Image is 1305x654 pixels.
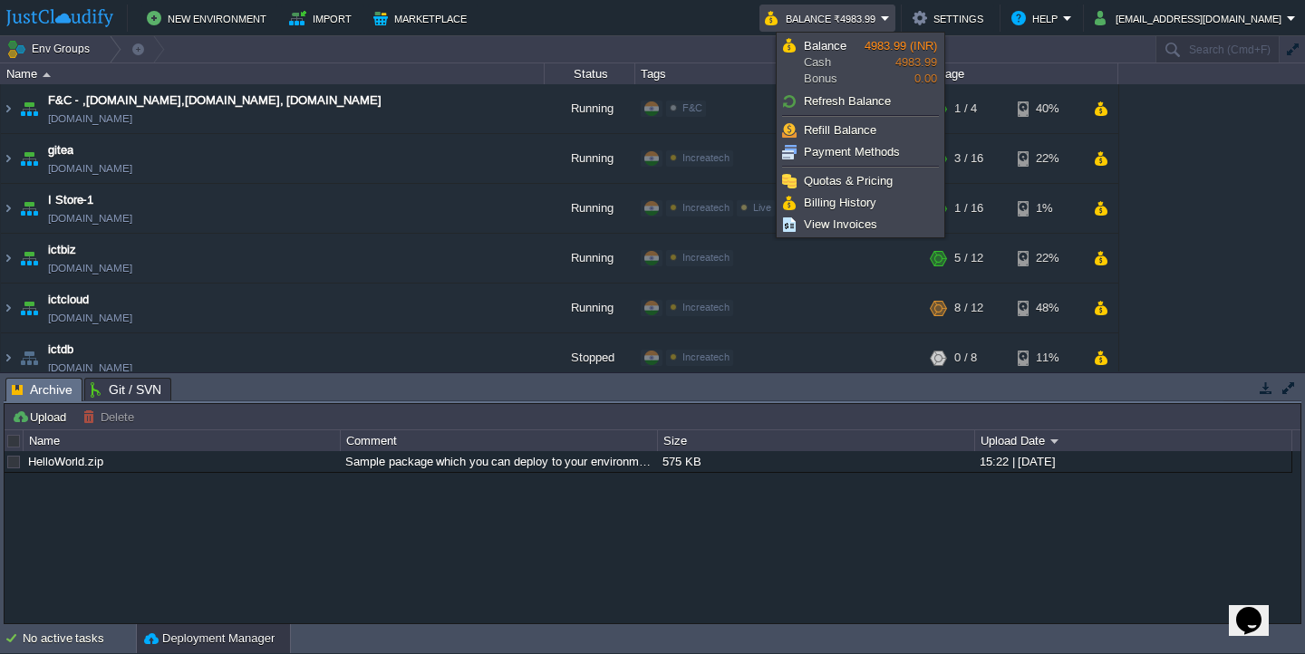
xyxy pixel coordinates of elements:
[753,202,771,213] span: Live
[682,302,730,313] span: Increatech
[636,63,924,84] div: Tags
[913,7,989,29] button: Settings
[954,84,977,133] div: 1 / 4
[865,39,937,85] span: 4983.99 0.00
[804,39,846,53] span: Balance
[779,91,942,111] a: Refresh Balance
[682,152,730,163] span: Increatech
[12,409,72,425] button: Upload
[682,252,730,263] span: Increatech
[779,120,942,140] a: Refill Balance
[954,284,983,332] div: 8 / 12
[48,141,73,159] a: gitea
[289,7,357,29] button: Import
[48,110,132,128] a: [DOMAIN_NAME]
[16,333,42,382] img: AMDAwAAAACH5BAEAAAAALAAAAAABAAEAAAICRAEAOw==
[48,91,382,110] a: F&C - ,[DOMAIN_NAME],[DOMAIN_NAME], [DOMAIN_NAME]
[545,134,635,183] div: Running
[926,63,1117,84] div: Usage
[658,451,973,472] div: 575 KB
[1,184,15,233] img: AMDAwAAAACH5BAEAAAAALAAAAAABAAEAAAICRAEAOw==
[16,284,42,332] img: AMDAwAAAACH5BAEAAAAALAAAAAABAAEAAAICRAEAOw==
[779,171,942,191] a: Quotas & Pricing
[1018,134,1077,183] div: 22%
[1,134,15,183] img: AMDAwAAAACH5BAEAAAAALAAAAAABAAEAAAICRAEAOw==
[1018,284,1077,332] div: 48%
[2,63,544,84] div: Name
[1,333,15,382] img: AMDAwAAAACH5BAEAAAAALAAAAAABAAEAAAICRAEAOw==
[48,241,76,259] a: ictbiz
[1,234,15,283] img: AMDAwAAAACH5BAEAAAAALAAAAAABAAEAAAICRAEAOw==
[373,7,472,29] button: Marketplace
[865,39,937,53] span: 4983.99 (INR)
[16,234,42,283] img: AMDAwAAAACH5BAEAAAAALAAAAAABAAEAAAICRAEAOw==
[48,159,132,178] a: [DOMAIN_NAME]
[6,9,113,27] img: JustCloudify
[682,351,730,362] span: Increatech
[48,341,73,359] a: ictdb
[1018,184,1077,233] div: 1%
[779,142,942,162] a: Payment Methods
[545,284,635,332] div: Running
[1095,7,1287,29] button: [EMAIL_ADDRESS][DOMAIN_NAME]
[48,359,132,377] span: [DOMAIN_NAME]
[954,234,983,283] div: 5 / 12
[28,455,103,468] a: HelloWorld.zip
[954,184,983,233] div: 1 / 16
[341,451,656,472] div: Sample package which you can deploy to your environment. Feel free to delete and upload a package...
[48,259,132,277] span: [DOMAIN_NAME]
[545,234,635,283] div: Running
[765,7,881,29] button: Balance ₹4983.99
[1,284,15,332] img: AMDAwAAAACH5BAEAAAAALAAAAAABAAEAAAICRAEAOw==
[779,193,942,213] a: Billing History
[682,202,730,213] span: Increatech
[804,94,891,108] span: Refresh Balance
[682,102,702,113] span: F&C
[16,84,42,133] img: AMDAwAAAACH5BAEAAAAALAAAAAABAAEAAAICRAEAOw==
[545,84,635,133] div: Running
[976,430,1291,451] div: Upload Date
[1018,234,1077,283] div: 22%
[23,624,136,653] div: No active tasks
[954,333,977,382] div: 0 / 8
[144,630,275,648] button: Deployment Manager
[545,184,635,233] div: Running
[804,123,876,137] span: Refill Balance
[1018,333,1077,382] div: 11%
[91,379,161,400] span: Git / SVN
[82,409,140,425] button: Delete
[1229,582,1287,636] iframe: chat widget
[1011,7,1063,29] button: Help
[804,217,877,231] span: View Invoices
[342,430,657,451] div: Comment
[48,191,93,209] a: I Store-1
[545,333,635,382] div: Stopped
[16,184,42,233] img: AMDAwAAAACH5BAEAAAAALAAAAAABAAEAAAICRAEAOw==
[48,309,132,327] a: [DOMAIN_NAME]
[16,134,42,183] img: AMDAwAAAACH5BAEAAAAALAAAAAABAAEAAAICRAEAOw==
[659,430,974,451] div: Size
[804,174,893,188] span: Quotas & Pricing
[147,7,272,29] button: New Environment
[954,134,983,183] div: 3 / 16
[1018,84,1077,133] div: 40%
[6,36,96,62] button: Env Groups
[779,215,942,235] a: View Invoices
[48,291,89,309] a: ictcloud
[779,35,942,90] a: BalanceCashBonus4983.99 (INR)4983.990.00
[804,145,900,159] span: Payment Methods
[12,379,72,401] span: Archive
[975,451,1290,472] div: 15:22 | [DATE]
[546,63,634,84] div: Status
[1,84,15,133] img: AMDAwAAAACH5BAEAAAAALAAAAAABAAEAAAICRAEAOw==
[804,38,865,87] span: Cash Bonus
[804,196,876,209] span: Billing History
[24,430,340,451] div: Name
[43,72,51,77] img: AMDAwAAAACH5BAEAAAAALAAAAAABAAEAAAICRAEAOw==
